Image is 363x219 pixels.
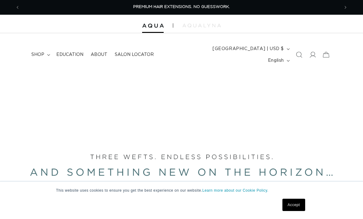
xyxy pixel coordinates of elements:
button: Previous announcement [11,2,24,13]
span: Education [56,52,83,57]
a: Salon Locator [111,48,158,61]
summary: Search [292,48,306,61]
span: PREMIUM HAIR EXTENSIONS. NO GUESSWORK. [133,5,230,9]
button: English [264,55,292,66]
a: About [87,48,111,61]
button: [GEOGRAPHIC_DATA] | USD $ [209,43,292,55]
a: Education [53,48,87,61]
summary: shop [28,48,53,61]
span: Salon Locator [115,52,154,57]
p: This website uses cookies to ensure you get the best experience on our website. [56,188,307,193]
button: Next announcement [339,2,352,13]
span: About [91,52,107,57]
span: English [268,57,284,64]
iframe: Chat Widget [332,190,363,219]
a: Accept [282,199,305,211]
img: aqualyna.com [182,24,221,27]
img: Aqua Hair Extensions [142,24,164,28]
span: [GEOGRAPHIC_DATA] | USD $ [213,46,284,52]
span: shop [31,52,44,57]
a: Learn more about our Cookie Policy. [202,188,269,193]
